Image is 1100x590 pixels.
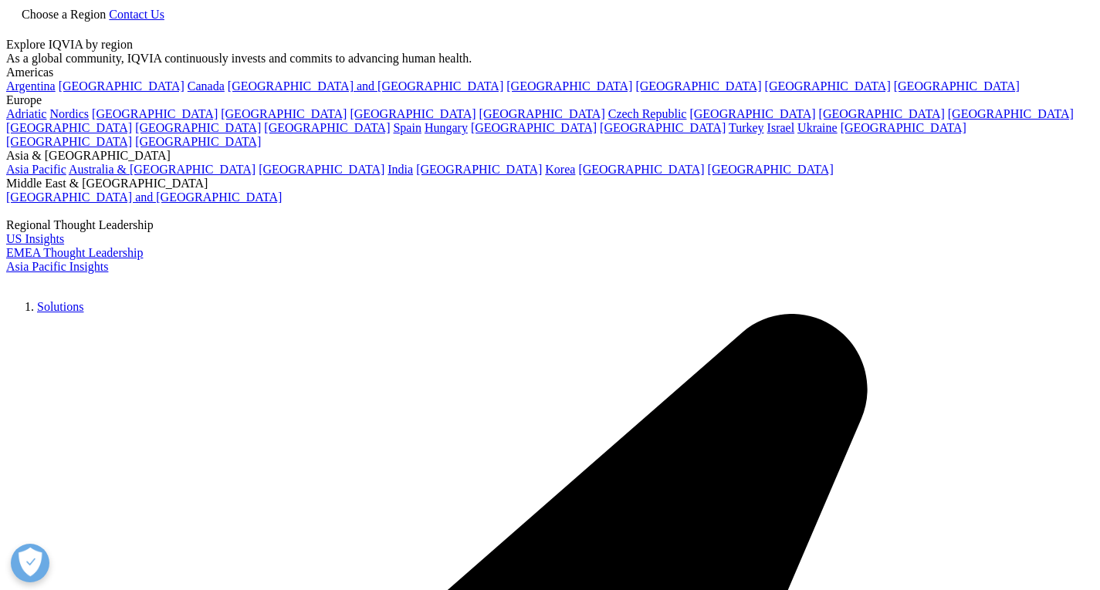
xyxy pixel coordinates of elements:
a: [GEOGRAPHIC_DATA] [819,107,945,120]
div: As a global community, IQVIA continuously invests and commits to advancing human health. [6,52,1094,66]
a: Hungary [425,121,468,134]
div: Europe [6,93,1094,107]
a: Asia Pacific [6,163,66,176]
a: [GEOGRAPHIC_DATA] [6,135,132,148]
span: Choose a Region [22,8,106,21]
a: [GEOGRAPHIC_DATA] [221,107,347,120]
div: Asia & [GEOGRAPHIC_DATA] [6,149,1094,163]
a: Asia Pacific Insights [6,260,108,273]
a: Contact Us [109,8,164,21]
a: [GEOGRAPHIC_DATA] [765,79,891,93]
a: India [388,163,413,176]
a: [GEOGRAPHIC_DATA] [259,163,384,176]
a: [GEOGRAPHIC_DATA] [135,121,261,134]
a: Canada [188,79,225,93]
a: [GEOGRAPHIC_DATA] [471,121,597,134]
a: Czech Republic [608,107,687,120]
a: [GEOGRAPHIC_DATA] [948,107,1074,120]
a: Nordics [49,107,89,120]
a: Ukraine [797,121,838,134]
a: [GEOGRAPHIC_DATA] [600,121,726,134]
a: Israel [767,121,795,134]
a: [GEOGRAPHIC_DATA] [578,163,704,176]
div: Regional Thought Leadership [6,218,1094,232]
a: US Insights [6,232,64,245]
a: [GEOGRAPHIC_DATA] [894,79,1020,93]
a: Korea [545,163,575,176]
a: [GEOGRAPHIC_DATA] [264,121,390,134]
a: Adriatic [6,107,46,120]
a: Solutions [37,300,83,313]
a: [GEOGRAPHIC_DATA] [416,163,542,176]
a: [GEOGRAPHIC_DATA] [841,121,966,134]
a: [GEOGRAPHIC_DATA] and [GEOGRAPHIC_DATA] [228,79,503,93]
a: Spain [393,121,421,134]
a: Argentina [6,79,56,93]
a: [GEOGRAPHIC_DATA] [350,107,476,120]
a: [GEOGRAPHIC_DATA] [92,107,218,120]
div: Middle East & [GEOGRAPHIC_DATA] [6,177,1094,190]
a: [GEOGRAPHIC_DATA] [506,79,632,93]
button: Beállítások megnyitása [11,544,49,582]
div: Explore IQVIA by region [6,38,1094,52]
a: [GEOGRAPHIC_DATA] [479,107,605,120]
a: [GEOGRAPHIC_DATA] [689,107,815,120]
a: [GEOGRAPHIC_DATA] and [GEOGRAPHIC_DATA] [6,190,282,204]
a: Turkey [729,121,764,134]
div: Americas [6,66,1094,79]
a: EMEA Thought Leadership [6,246,143,259]
a: [GEOGRAPHIC_DATA] [6,121,132,134]
a: [GEOGRAPHIC_DATA] [708,163,834,176]
a: [GEOGRAPHIC_DATA] [635,79,761,93]
a: [GEOGRAPHIC_DATA] [59,79,184,93]
a: Australia & [GEOGRAPHIC_DATA] [69,163,256,176]
a: [GEOGRAPHIC_DATA] [135,135,261,148]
